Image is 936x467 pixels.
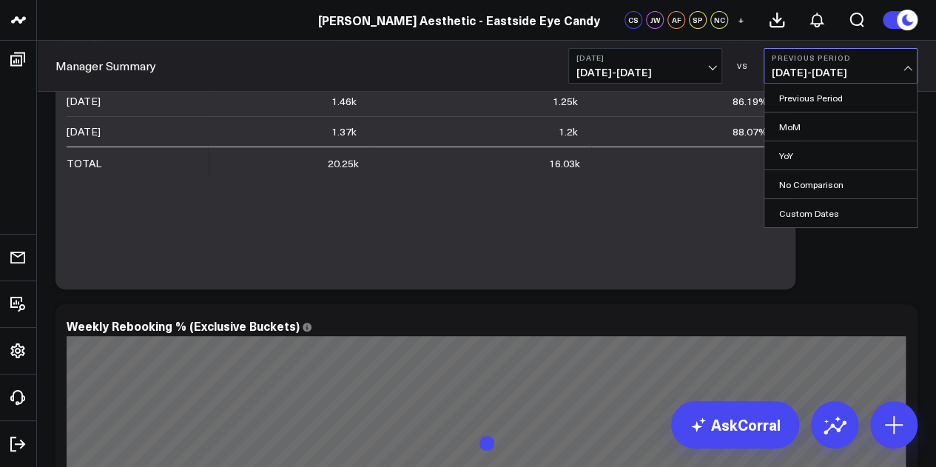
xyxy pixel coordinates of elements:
b: Previous Period [772,53,909,62]
div: 1.37k [331,124,357,139]
a: YoY [764,141,917,169]
a: AskCorral [671,401,799,448]
a: Manager Summary [55,58,156,74]
b: [DATE] [576,53,714,62]
div: CS [624,11,642,29]
div: NC [710,11,728,29]
a: Previous Period [764,84,917,112]
button: [DATE][DATE]-[DATE] [568,48,722,84]
a: [PERSON_NAME] Aesthetic - Eastside Eye Candy [318,12,600,28]
button: Previous Period[DATE]-[DATE] [764,48,918,84]
div: 88.07% [733,124,768,139]
div: TOTAL [67,156,101,171]
div: [DATE] [67,94,101,109]
div: VS [730,61,756,70]
a: No Comparison [764,170,917,198]
div: [DATE] [67,124,101,139]
div: 1.25k [553,94,578,109]
span: [DATE] - [DATE] [772,67,909,78]
div: SP [689,11,707,29]
a: MoM [764,112,917,141]
div: 86.19% [733,94,768,109]
div: 20.25k [328,156,359,171]
div: AF [667,11,685,29]
button: + [732,11,750,29]
div: 1.46k [331,94,357,109]
div: 1.2k [559,124,578,139]
span: + [738,15,744,25]
div: JW [646,11,664,29]
div: Weekly Rebooking % (Exclusive Buckets) [67,318,300,334]
a: Custom Dates [764,199,917,227]
div: 16.03k [549,156,580,171]
span: [DATE] - [DATE] [576,67,714,78]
